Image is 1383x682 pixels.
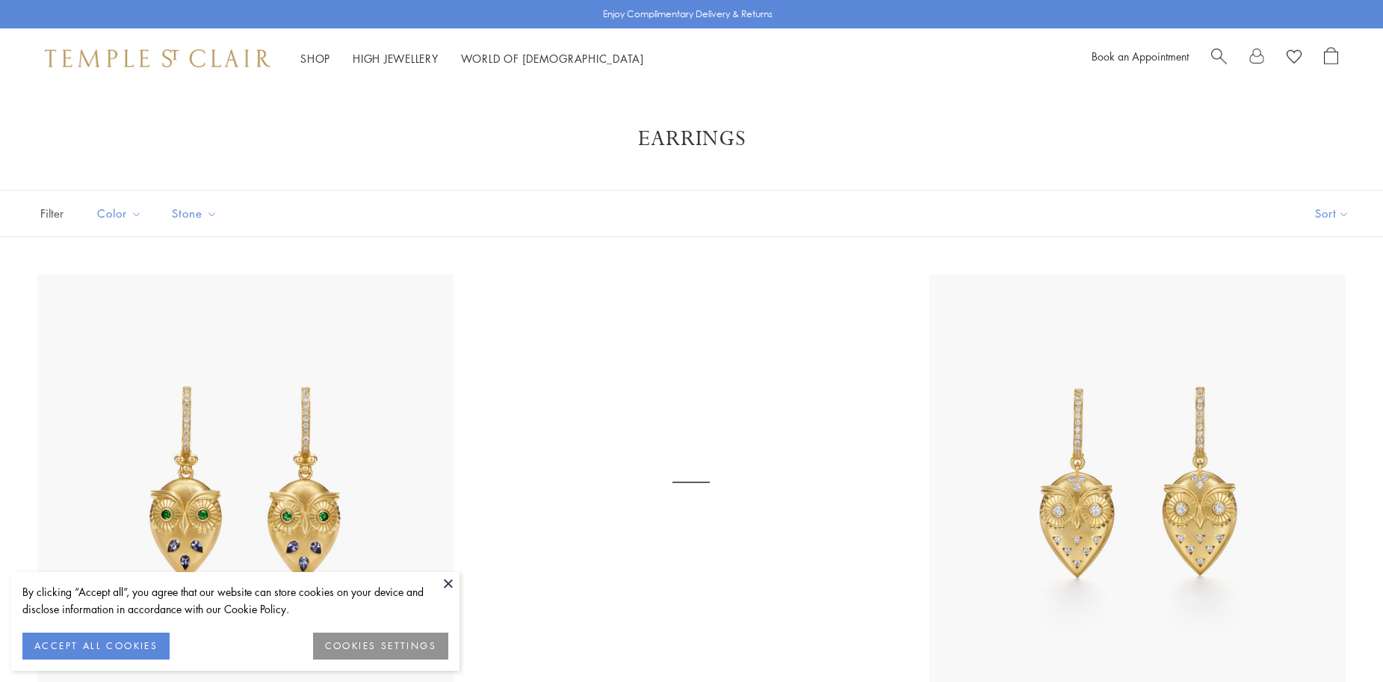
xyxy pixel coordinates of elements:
[164,204,229,223] span: Stone
[461,51,644,66] a: World of [DEMOGRAPHIC_DATA]World of [DEMOGRAPHIC_DATA]
[353,51,439,66] a: High JewelleryHigh Jewellery
[1092,49,1189,64] a: Book an Appointment
[22,583,448,618] div: By clicking “Accept all”, you agree that our website can store cookies on your device and disclos...
[313,633,448,660] button: COOKIES SETTINGS
[86,197,153,230] button: Color
[1324,47,1338,70] a: Open Shopping Bag
[45,49,270,67] img: Temple St. Clair
[1281,191,1383,236] button: Show sort by
[1211,47,1227,70] a: Search
[90,204,153,223] span: Color
[1287,47,1302,70] a: View Wishlist
[300,51,330,66] a: ShopShop
[161,197,229,230] button: Stone
[22,633,170,660] button: ACCEPT ALL COOKIES
[60,126,1323,153] h1: Earrings
[300,49,644,68] nav: Main navigation
[603,7,773,22] p: Enjoy Complimentary Delivery & Returns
